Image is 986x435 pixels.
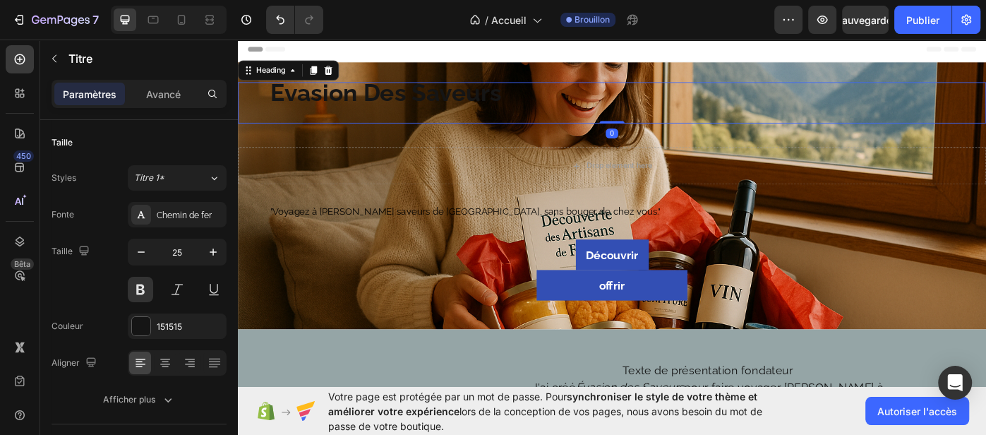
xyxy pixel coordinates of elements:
[52,246,73,256] font: Taille
[92,13,99,27] font: 7
[52,209,74,220] font: Fonte
[842,6,889,34] button: Sauvegarder
[6,6,105,34] button: 7
[37,191,479,204] span: "Voyagez à [PERSON_NAME] saveurs de [GEOGRAPHIC_DATA], sans bouger de chez vous."
[52,321,83,331] font: Couleur
[394,239,454,254] strong: Découvrir
[52,357,80,368] font: Aligner
[328,391,567,403] font: Votre page est protégée par un mot de passe. Pour
[128,165,227,191] button: Titre 1*
[63,88,116,100] font: Paramètres
[383,230,465,264] a: Découvrir
[865,397,969,425] button: Autoriser l'accès
[491,14,527,26] font: Accueil
[14,259,30,269] font: Bêta
[836,14,896,26] font: Sauvegarder
[877,405,957,417] font: Autoriser l'accès
[338,264,509,299] a: offrir
[409,274,438,289] strong: offrir
[287,368,776,387] p: Texte de présentation fondateur
[157,210,212,220] font: Chemin de fer
[52,172,76,183] font: Styles
[146,88,181,100] font: Avancé
[416,104,431,115] div: 0
[395,141,469,152] div: Drop element here
[238,37,986,391] iframe: Zone de conception
[68,52,92,66] font: Titre
[16,151,31,161] font: 450
[938,366,972,400] div: Ouvrir Intercom Messenger
[383,389,505,404] i: Évasion des Saveurs
[894,6,951,34] button: Publier
[485,14,488,26] font: /
[575,14,610,25] font: Brouillon
[906,14,939,26] font: Publier
[157,321,182,332] font: 151515
[266,6,323,34] div: Annuler/Rétablir
[52,387,227,412] button: Afficher plus
[103,394,155,405] font: Afficher plus
[328,405,762,432] font: lors de la conception de vos pages, nous avons besoin du mot de passe de votre boutique.
[328,391,757,417] font: synchroniser le style de votre thème et améliorer votre expérience
[68,50,221,67] p: Titre
[52,137,73,148] font: Taille
[134,172,164,183] font: Titre 1*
